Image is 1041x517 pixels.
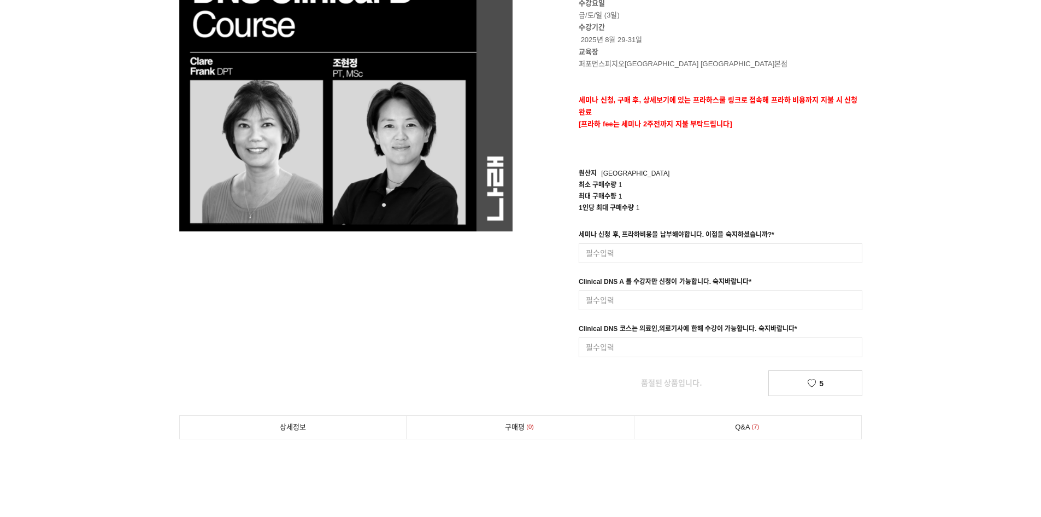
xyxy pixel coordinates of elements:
strong: 수강기간 [579,23,605,31]
strong: 세미나 신청, 구매 후, 상세보기에 있는 프라하스쿨 링크로 접속해 프라하 비용까지 지불 시 신청완료 [579,96,857,116]
span: 최소 구매수량 [579,181,616,189]
p: 금/토/일 (3일) [579,9,862,21]
a: 구매평0 [407,416,634,439]
span: [프라하 fee는 세미나 2주전까지 지불 부탁드립니다] [579,120,732,128]
input: 필수입력 [579,291,862,310]
p: 퍼포먼스피지오[GEOGRAPHIC_DATA] [GEOGRAPHIC_DATA]본점 [579,58,862,70]
span: 1 [619,193,622,200]
span: 원산지 [579,170,597,177]
a: Q&A7 [634,416,862,439]
span: 1인당 최대 구매수량 [579,204,634,212]
div: 세미나 신청 후, 프라하비용을 납부해야합니다. 이점을 숙지하셨습니까? [579,229,774,243]
strong: 교육장 [579,48,598,56]
span: 최대 구매수량 [579,193,616,200]
p: 2025년 8월 29-31일 [579,21,862,45]
span: [GEOGRAPHIC_DATA] [601,170,669,177]
div: Clinical DNS 코스는 의료인,의료기사에 한해 수강이 가능합니다. 숙지바랍니다 [579,323,797,338]
span: 품절된 상품입니다. [641,379,702,387]
span: 0 [525,421,536,433]
span: 1 [636,204,640,212]
div: Clinical DNS A 를 수강자만 신청이 가능합니다. 숙지바랍니다 [579,276,751,291]
input: 필수입력 [579,243,862,263]
input: 필수입력 [579,338,862,357]
span: 7 [750,421,761,433]
a: 상세정보 [180,416,407,439]
span: 1 [619,181,622,189]
span: 5 [819,379,824,388]
a: 5 [768,370,862,396]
